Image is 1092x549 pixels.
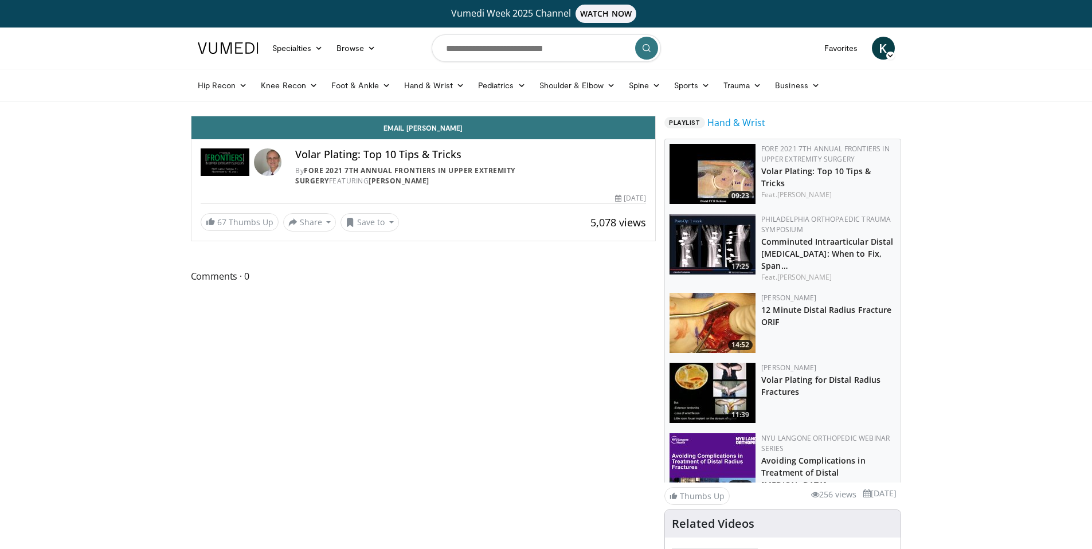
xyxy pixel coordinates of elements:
[872,37,895,60] a: K
[622,74,667,97] a: Spine
[533,74,622,97] a: Shoulder & Elbow
[728,191,753,201] span: 09:23
[217,217,226,228] span: 67
[761,433,890,453] a: NYU Langone Orthopedic Webinar Series
[667,74,717,97] a: Sports
[761,293,816,303] a: [PERSON_NAME]
[670,363,756,423] a: 11:39
[340,213,399,232] button: Save to
[761,190,896,200] div: Feat.
[576,5,636,23] span: WATCH NOW
[672,517,754,531] h4: Related Videos
[670,214,756,274] img: c2d76d2b-32a1-47bf-abca-1a9f3ed4a02e.150x105_q85_crop-smart_upscale.jpg
[191,269,656,284] span: Comments 0
[811,488,856,501] li: 256 views
[670,293,756,353] img: 99621ec1-f93f-4954-926a-d628ad4370b3.jpg.150x105_q85_crop-smart_upscale.jpg
[761,363,816,372] a: [PERSON_NAME]
[728,261,753,272] span: 17:25
[471,74,533,97] a: Pediatrics
[761,166,871,189] a: Volar Plating: Top 10 Tips & Tricks
[201,148,250,176] img: FORE 2021 7th Annual Frontiers in Upper Extremity Surgery
[295,166,646,186] div: By FEATURING
[254,74,324,97] a: Knee Recon
[728,410,753,420] span: 11:39
[817,37,865,60] a: Favorites
[761,272,896,283] div: Feat.
[761,304,891,327] a: 12 Minute Distal Radius Fracture ORIF
[191,116,656,139] a: Email [PERSON_NAME]
[664,487,730,505] a: Thumbs Up
[761,236,893,271] a: Comminuted Intraarticular Distal [MEDICAL_DATA]: When to Fix, Span…
[201,213,279,231] a: 67 Thumbs Up
[761,144,890,164] a: FORE 2021 7th Annual Frontiers in Upper Extremity Surgery
[863,487,897,500] li: [DATE]
[670,144,756,204] img: 9bf9c83f-2ac3-48a9-810f-d3344e3bf381.150x105_q85_crop-smart_upscale.jpg
[717,74,769,97] a: Trauma
[670,433,756,493] a: 89:06
[728,480,753,491] span: 89:06
[670,433,756,493] img: 75c8731b-05a3-46df-8fdd-6b672161d66d.jpg.150x105_q85_crop-smart_upscale.jpg
[670,363,756,423] img: Vumedi-_volar_plating_100006814_3.jpg.150x105_q85_crop-smart_upscale.jpg
[761,214,891,234] a: Philadelphia Orthopaedic Trauma Symposium
[707,116,765,130] a: Hand & Wrist
[369,176,429,186] a: [PERSON_NAME]
[777,190,832,199] a: [PERSON_NAME]
[670,293,756,353] a: 14:52
[397,74,471,97] a: Hand & Wrist
[295,148,646,161] h4: Volar Plating: Top 10 Tips & Tricks
[324,74,397,97] a: Foot & Ankle
[761,455,866,502] a: Avoiding Complications in Treatment of Distal [MEDICAL_DATA] - [GEOGRAPHIC_DATA]…
[295,166,515,186] a: FORE 2021 7th Annual Frontiers in Upper Extremity Surgery
[761,374,880,397] a: Volar Plating for Distal Radius Fractures
[283,213,336,232] button: Share
[191,74,255,97] a: Hip Recon
[590,215,646,229] span: 5,078 views
[670,144,756,204] a: 09:23
[254,148,281,176] img: Avatar
[664,117,704,128] span: Playlist
[198,42,259,54] img: VuMedi Logo
[432,34,661,62] input: Search topics, interventions
[768,74,827,97] a: Business
[199,5,893,23] a: Vumedi Week 2025 ChannelWATCH NOW
[615,193,646,203] div: [DATE]
[265,37,330,60] a: Specialties
[670,214,756,274] a: 17:25
[777,272,832,282] a: [PERSON_NAME]
[728,340,753,350] span: 14:52
[330,37,382,60] a: Browse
